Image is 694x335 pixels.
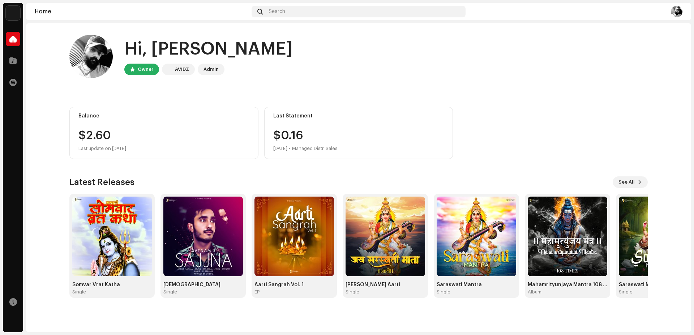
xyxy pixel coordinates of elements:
img: f1b4ad2c-78ee-4bb3-b4ba-be8601e03f70 [671,6,682,17]
img: b3e74209-39dc-4946-b5ec-28d216ba93dd [254,197,334,276]
div: • [289,144,291,153]
div: [PERSON_NAME] Aarti [346,282,425,288]
div: Mahamrityunjaya Mantra 108 Times [528,282,607,288]
h3: Latest Releases [69,176,134,188]
div: Managed Distr. Sales [292,144,338,153]
img: 10d72f0b-d06a-424f-aeaa-9c9f537e57b6 [6,6,20,20]
img: f1b4ad2c-78ee-4bb3-b4ba-be8601e03f70 [69,35,113,78]
img: c581f804-e2ef-47ad-a4ff-ff8a9ed87830 [163,197,243,276]
div: Hi, [PERSON_NAME] [124,38,293,61]
div: Single [163,289,177,295]
div: Single [72,289,86,295]
img: f55b423b-c8c5-4f13-baed-9d3ff9029408 [72,197,152,276]
img: 10d72f0b-d06a-424f-aeaa-9c9f537e57b6 [163,65,172,74]
re-o-card-value: Balance [69,107,258,159]
span: Search [269,9,285,14]
div: Admin [204,65,219,74]
div: Balance [78,113,249,119]
div: Somvar Vrat Katha [72,282,152,288]
div: Album [528,289,541,295]
div: [DEMOGRAPHIC_DATA] [163,282,243,288]
div: Last Statement [273,113,444,119]
div: Single [346,289,359,295]
div: Single [619,289,633,295]
div: [DATE] [273,144,287,153]
div: Home [35,9,249,14]
img: fde64425-ae21-491b-8be1-edcf1fb971fc [346,197,425,276]
img: 056cdc00-8806-41e0-8e84-315d5f641410 [437,197,516,276]
div: Saraswati Mantra [437,282,516,288]
span: See All [618,175,635,189]
re-o-card-value: Last Statement [264,107,453,159]
div: Aarti Sangrah Vol. 1 [254,282,334,288]
div: Last update on [DATE] [78,144,249,153]
div: Owner [138,65,153,74]
div: AVIDZ [175,65,189,74]
img: f9ec9321-ed68-44be-9152-e284ab05111f [528,197,607,276]
div: Single [437,289,450,295]
button: See All [613,176,648,188]
div: EP [254,289,260,295]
